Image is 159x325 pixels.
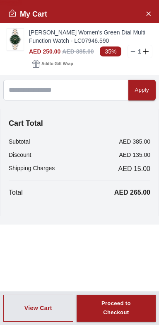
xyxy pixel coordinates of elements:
p: Shipping Charges [9,164,55,174]
h2: My Cart [8,8,47,20]
img: ... [7,29,24,50]
p: AED 135.00 [119,151,151,159]
p: 1 [136,47,143,56]
p: AED 265.00 [114,188,150,198]
p: Discount [9,151,31,159]
p: AED 385.00 [119,137,151,146]
button: Close Account [142,7,155,20]
button: Apply [128,80,156,100]
a: [PERSON_NAME] Women's Green Dial Multi Function Watch - LC07946.590 [29,28,152,45]
span: Add to Gift Wrap [41,60,73,68]
span: AED 15.00 [118,164,150,174]
h4: Cart Total [9,117,150,129]
button: Proceed to Checkout [77,295,156,322]
span: AED 250.00 [29,48,60,55]
div: View Cart [24,304,52,312]
span: 35% [100,46,121,56]
p: Total [9,188,23,198]
p: Subtotal [9,137,30,146]
button: Addto Gift Wrap [29,58,76,70]
button: View Cart [3,295,73,322]
div: Apply [135,86,149,95]
div: Proceed to Checkout [92,299,141,318]
span: AED 385.00 [62,48,94,55]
